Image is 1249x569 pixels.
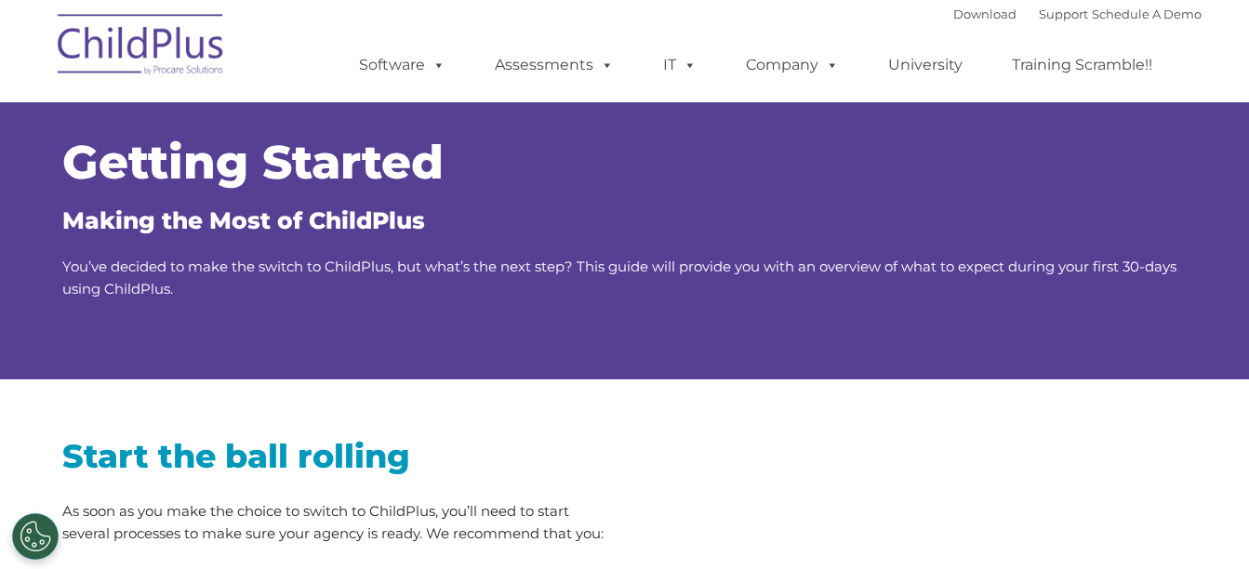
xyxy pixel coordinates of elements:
a: Schedule A Demo [1092,7,1202,21]
a: Download [953,7,1016,21]
font: | [953,7,1202,21]
span: Getting Started [62,134,444,191]
p: As soon as you make the choice to switch to ChildPlus, you’ll need to start several processes to ... [62,500,611,545]
button: Cookies Settings [12,513,59,560]
h2: Start the ball rolling [62,435,611,477]
a: Assessments [476,46,632,84]
a: Training Scramble!! [993,46,1171,84]
img: ChildPlus by Procare Solutions [48,1,234,94]
a: Company [727,46,857,84]
a: Software [340,46,464,84]
a: IT [644,46,715,84]
a: Support [1039,7,1088,21]
span: Making the Most of ChildPlus [62,206,425,234]
a: University [870,46,981,84]
span: You’ve decided to make the switch to ChildPlus, but what’s the next step? This guide will provide... [62,258,1176,298]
